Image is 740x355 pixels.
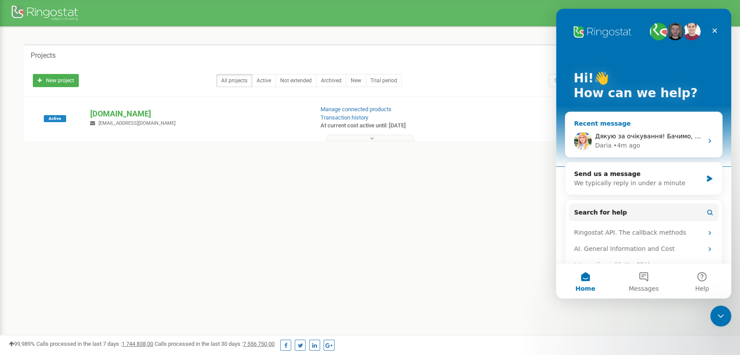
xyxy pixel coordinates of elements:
button: Messages [58,255,116,290]
div: • 4m ago [57,132,84,141]
div: Daria [39,132,56,141]
span: Messages [73,277,103,283]
div: Send us a messageWe typically reply in under a minute [9,153,166,186]
a: Archived [316,74,346,87]
div: Ringostat API. The callback methods [13,216,162,232]
button: Search for help [13,195,162,212]
span: Home [19,277,39,283]
span: [EMAIL_ADDRESS][DOMAIN_NAME] [99,120,176,126]
a: New [346,74,366,87]
div: Integration with KeyCRM [13,248,162,264]
a: Not extended [275,74,317,87]
div: Ringostat API. The callback methods [18,219,147,228]
a: All projects [216,74,252,87]
p: [DOMAIN_NAME] [90,108,306,120]
span: Calls processed in the last 7 days : [36,341,153,347]
p: At current cost active until: [DATE] [321,122,479,130]
input: Search [549,74,669,87]
div: Close [151,14,166,30]
div: We typically reply in under a minute [18,170,146,179]
a: Transaction history [321,114,368,121]
a: Manage connected products [321,106,391,112]
u: 1 744 838,00 [122,341,153,347]
iframe: Intercom live chat [710,306,731,327]
iframe: Intercom live chat [556,9,731,299]
span: Calls processed in the last 30 days : [155,341,275,347]
span: Active [44,115,66,122]
a: New project [33,74,79,87]
span: Search for help [18,199,71,208]
button: Help [117,255,175,290]
h5: Projects [31,52,56,60]
span: 99,989% [9,341,35,347]
div: AI. General Information and Cost [13,232,162,248]
u: 7 556 750,00 [243,341,275,347]
div: Integration with KeyCRM [18,252,147,261]
a: Active [252,74,276,87]
div: AI. General Information and Cost [18,235,147,245]
div: Send us a message [18,161,146,170]
span: Help [139,277,153,283]
a: Trial period [366,74,402,87]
